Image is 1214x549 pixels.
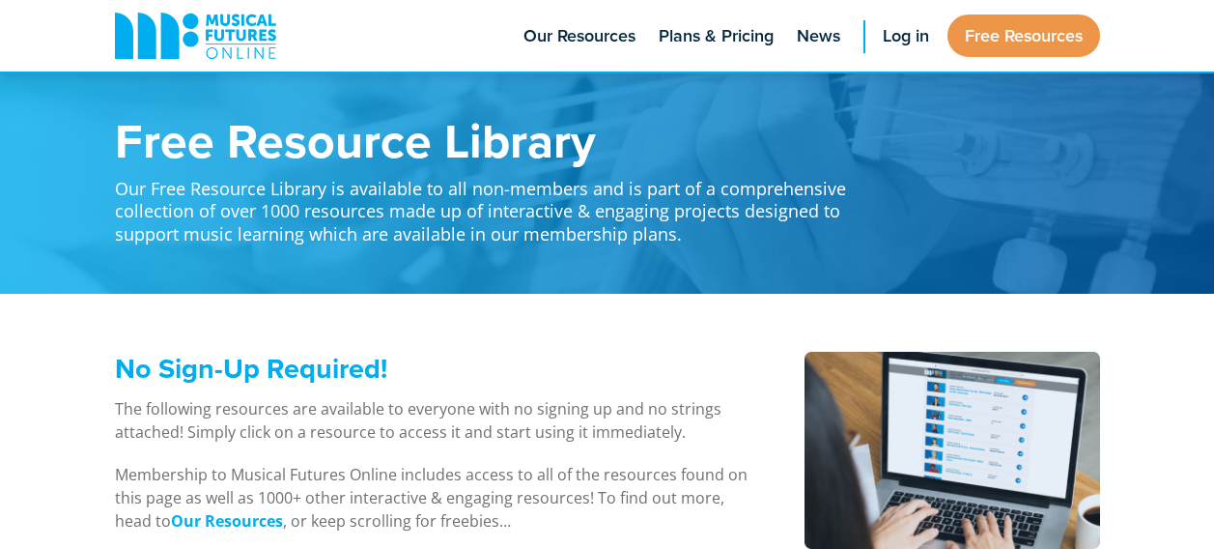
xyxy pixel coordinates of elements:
a: Our Resources [171,510,283,533]
strong: Our Resources [171,510,283,532]
span: Log in [883,23,929,49]
span: News [797,23,840,49]
p: The following resources are available to everyone with no signing up and no strings attached! Sim... [115,397,755,444]
a: Free Resources [947,14,1100,57]
span: Our Resources [523,23,635,49]
h1: Free Resource Library [115,116,868,164]
span: No Sign-Up Required! [115,348,387,389]
span: Plans & Pricing [659,23,774,49]
p: Membership to Musical Futures Online includes access to all of the resources found on this page a... [115,463,755,533]
p: Our Free Resource Library is available to all non-members and is part of a comprehensive collecti... [115,164,868,246]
